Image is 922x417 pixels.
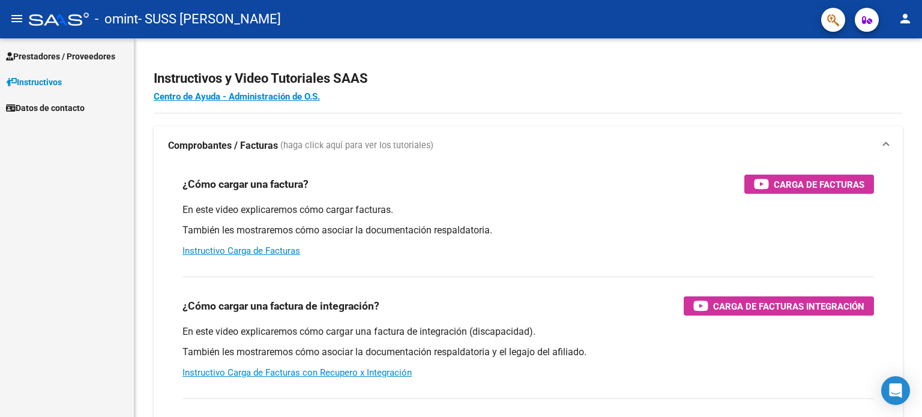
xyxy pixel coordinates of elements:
h3: ¿Cómo cargar una factura? [182,176,309,193]
mat-icon: menu [10,11,24,26]
span: Instructivos [6,76,62,89]
a: Centro de Ayuda - Administración de O.S. [154,91,320,102]
p: En este video explicaremos cómo cargar facturas. [182,203,874,217]
span: (haga click aquí para ver los tutoriales) [280,139,433,152]
span: Carga de Facturas Integración [713,299,864,314]
span: Prestadores / Proveedores [6,50,115,63]
button: Carga de Facturas [744,175,874,194]
span: - SUSS [PERSON_NAME] [138,6,281,32]
div: Open Intercom Messenger [881,376,910,405]
p: También les mostraremos cómo asociar la documentación respaldatoria y el legajo del afiliado. [182,346,874,359]
mat-icon: person [898,11,912,26]
p: En este video explicaremos cómo cargar una factura de integración (discapacidad). [182,325,874,338]
a: Instructivo Carga de Facturas con Recupero x Integración [182,367,412,378]
strong: Comprobantes / Facturas [168,139,278,152]
h2: Instructivos y Video Tutoriales SAAS [154,67,903,90]
h3: ¿Cómo cargar una factura de integración? [182,298,379,314]
button: Carga de Facturas Integración [684,296,874,316]
span: Carga de Facturas [774,177,864,192]
span: Datos de contacto [6,101,85,115]
p: También les mostraremos cómo asociar la documentación respaldatoria. [182,224,874,237]
span: - omint [95,6,138,32]
mat-expansion-panel-header: Comprobantes / Facturas (haga click aquí para ver los tutoriales) [154,127,903,165]
a: Instructivo Carga de Facturas [182,245,300,256]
